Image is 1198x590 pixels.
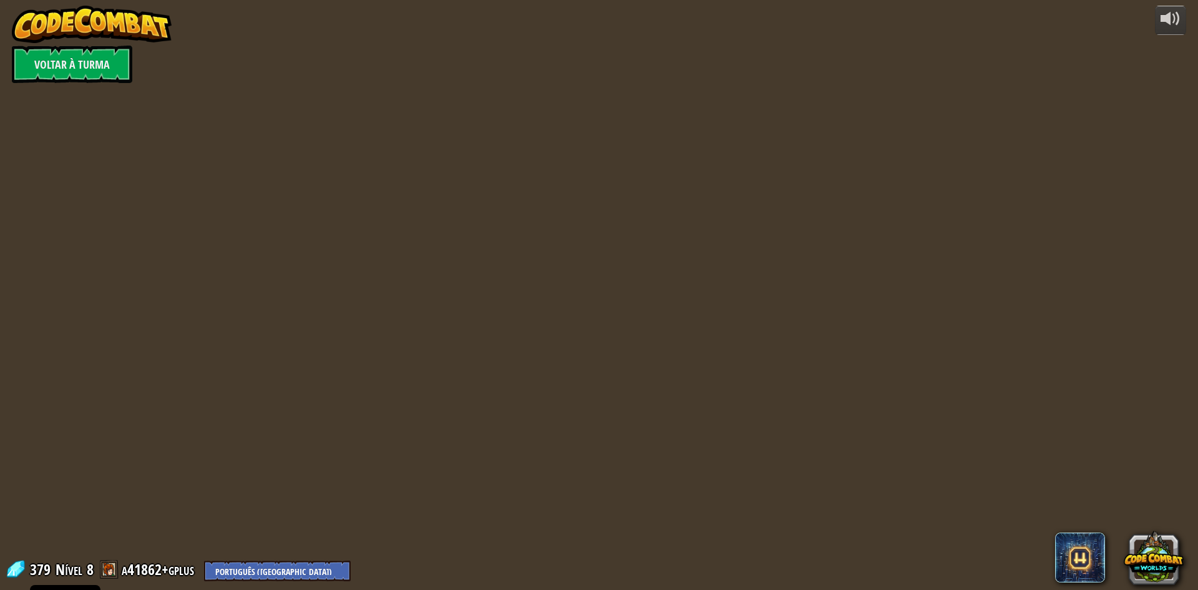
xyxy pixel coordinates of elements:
[1155,6,1186,35] button: Ajustar volume
[30,559,54,579] span: 379
[56,559,82,580] span: Nível
[122,559,198,579] a: a41862+gplus
[12,6,172,43] img: CodeCombat - Learn how to code by playing a game
[87,559,94,579] span: 8
[12,46,132,83] a: Voltar à Turma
